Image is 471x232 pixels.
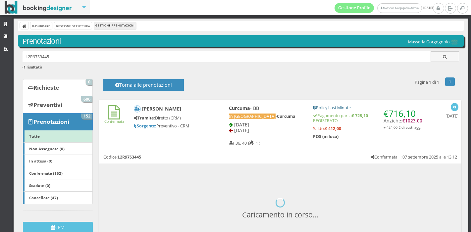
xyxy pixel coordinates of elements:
a: Gestione Profilo [335,3,374,13]
span: [DATE] [234,121,249,128]
a: Dashboard [30,22,52,29]
b: Curcuma [229,105,250,111]
a: Tutte [23,130,93,143]
h5: Policy Last Minute [313,105,422,110]
h5: Diretto (CRM) [134,116,207,120]
b: Tramite: [134,115,155,121]
a: Gestione Struttura [54,22,91,29]
b: L2R97S3445 [118,154,141,160]
h5: Preventivo - CRM [134,123,207,128]
input: Ricerca cliente - (inserisci il codice, il nome, il cognome, il numero di telefono o la mail) [23,51,431,62]
a: Preventivi 606 [23,96,93,113]
h3: Prenotazioni [23,37,459,45]
span: [DATE] [234,127,249,133]
button: Torna alle prenotazioni [103,79,184,91]
b: Richieste [33,84,59,91]
h5: Confermata il: 07 settembre 2025 alle 13:12 [371,155,457,160]
b: Non Assegnate (0) [29,146,65,151]
span: 1023,00 [405,118,422,124]
strong: € 412,00 [325,126,341,131]
a: Confermata [104,114,124,124]
b: Cancellate (47) [29,195,58,200]
a: Richieste 0 [23,79,93,96]
h4: Anzichè: [384,105,422,130]
h5: Masseria Gorgognolo [408,39,459,45]
b: In attesa (0) [29,158,52,163]
a: Cancellate (47) [23,192,93,204]
b: Sorgente: [134,123,156,129]
h6: ( ) [23,65,459,70]
h5: - [229,114,304,119]
span: € [384,108,416,119]
b: [PERSON_NAME] [142,105,181,112]
strong: € 728,10 [352,113,368,118]
b: Confermate (152) [29,170,63,176]
b: Tutte [29,133,40,139]
b: Prenotazioni [33,118,69,125]
b: Scadute (0) [29,183,50,188]
h4: Torna alle prenotazioni [111,82,176,92]
span: [DATE] [335,3,433,13]
a: Scadute (0) [23,179,93,192]
h4: - BB [229,105,304,111]
a: Masseria Gorgognolo Admin [377,3,422,13]
li: Gestione Prenotazioni [94,22,136,29]
a: Confermate (152) [23,167,93,179]
b: Curcuma [277,114,295,119]
h5: [DATE] [445,114,458,118]
span: 606 [81,96,92,102]
span: 716,10 [389,108,416,119]
h5: Pagamento pari a REGISTRATO [313,113,422,123]
b: 1 risultati [24,65,41,70]
span: € [402,118,422,124]
a: Prenotazioni 152 [23,113,93,130]
a: Non Assegnate (0) [23,142,93,155]
h5: ( 36, 40 ) ( 1 ) [229,141,260,146]
h5: Codice: [103,155,141,160]
h5: Pagina 1 di 1 [415,80,439,85]
b: POS (in loco) [313,134,339,139]
img: BookingDesigner.com [5,1,72,14]
span: 152 [81,114,92,119]
a: 1 [445,77,455,86]
small: + 424,00 € di costi agg. [384,125,421,130]
span: In [GEOGRAPHIC_DATA] [229,114,276,119]
h5: Saldo: [313,126,422,131]
a: In attesa (0) [23,155,93,167]
b: Preventivi [33,101,62,109]
img: 0603869b585f11eeb13b0a069e529790.png [450,39,459,45]
span: 0 [86,79,92,85]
